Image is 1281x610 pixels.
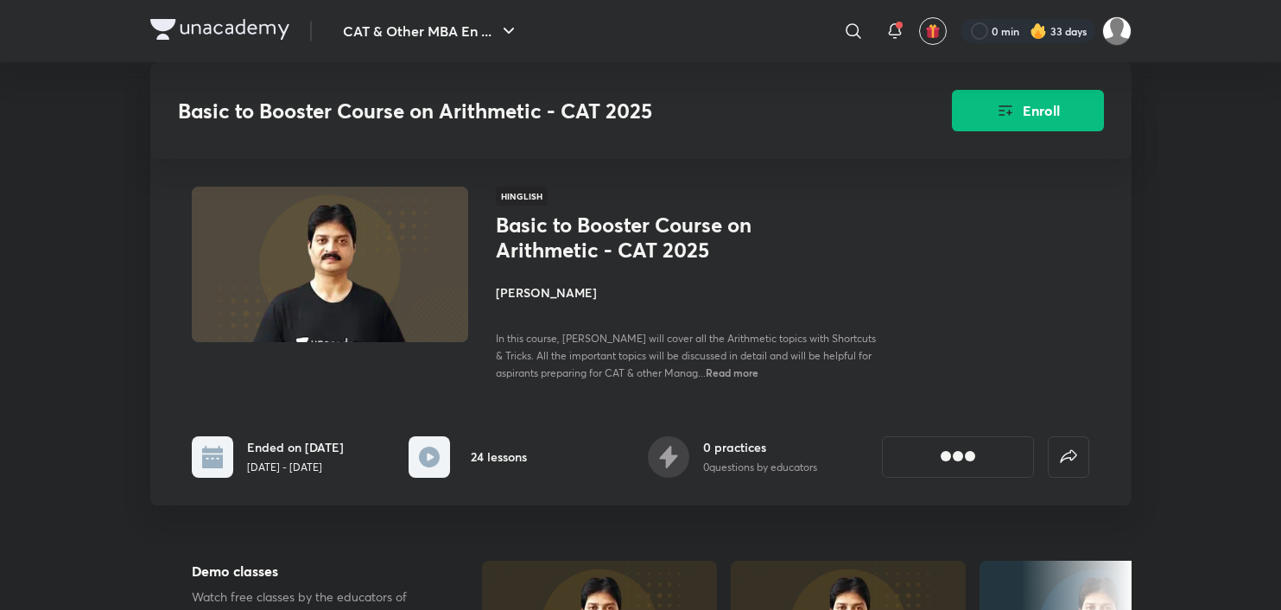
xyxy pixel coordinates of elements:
h4: [PERSON_NAME] [496,283,883,302]
h6: Ended on [DATE] [247,438,344,456]
img: Thumbnail [188,185,470,344]
span: In this course, [PERSON_NAME] will cover all the Arithmetic topics with Shortcuts & Tricks. All t... [496,332,876,379]
button: Enroll [952,90,1104,131]
h1: Basic to Booster Course on Arithmetic - CAT 2025 [496,213,778,263]
span: Hinglish [496,187,548,206]
h6: 0 practices [703,438,817,456]
p: [DATE] - [DATE] [247,460,344,475]
img: Abhishek gupta [1102,16,1132,46]
button: avatar [919,17,947,45]
img: avatar [925,23,941,39]
img: streak [1030,22,1047,40]
button: false [1048,436,1089,478]
a: Company Logo [150,19,289,44]
button: [object Object] [882,436,1034,478]
button: CAT & Other MBA En ... [333,14,530,48]
img: Company Logo [150,19,289,40]
h3: Basic to Booster Course on Arithmetic - CAT 2025 [178,98,854,124]
p: 0 questions by educators [703,460,817,475]
span: Read more [706,365,758,379]
h6: 24 lessons [471,448,527,466]
h5: Demo classes [192,561,427,581]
